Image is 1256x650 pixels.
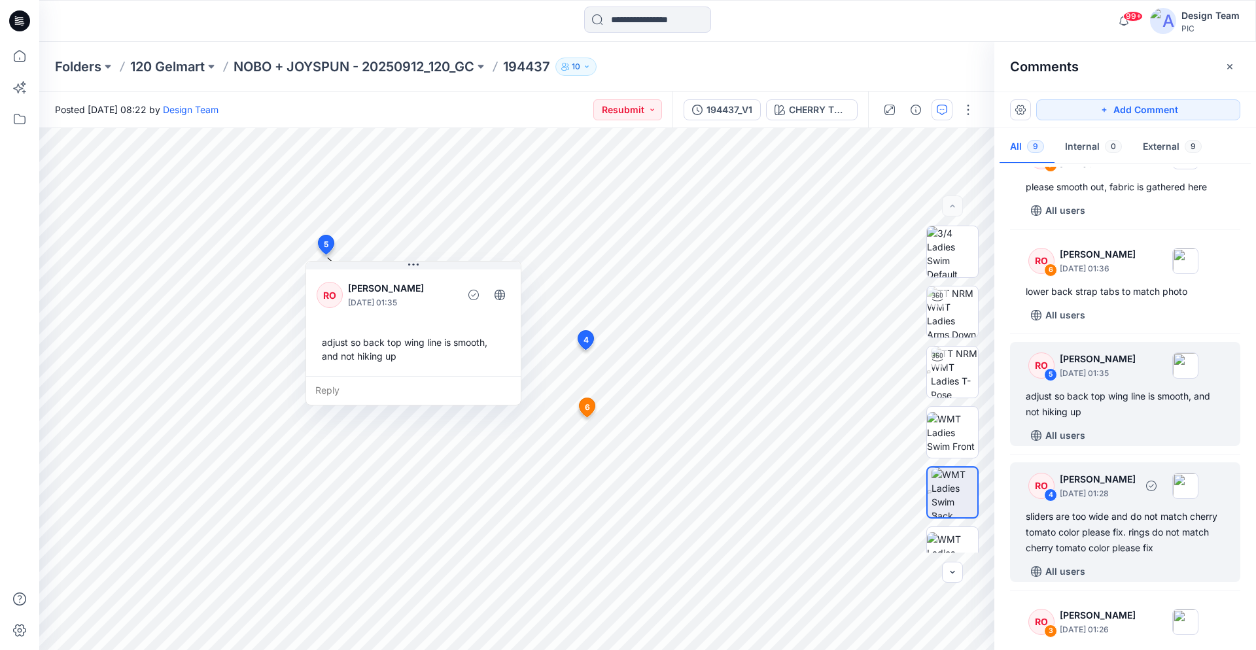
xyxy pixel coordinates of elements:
[1060,262,1136,275] p: [DATE] 01:36
[130,58,205,76] a: 120 Gelmart
[1045,307,1085,323] p: All users
[1060,607,1136,623] p: [PERSON_NAME]
[1026,509,1225,556] div: sliders are too wide and do not match cherry tomato color please fix. rings do not match cherry t...
[324,239,328,250] span: 5
[1181,8,1240,24] div: Design Team
[1028,473,1055,499] div: RO
[1044,624,1057,638] div: 3
[1060,367,1136,380] p: [DATE] 01:35
[1000,131,1055,164] button: All
[1060,487,1136,500] p: [DATE] 01:28
[1026,388,1225,420] div: adjust so back top wing line is smooth, and not hiking up
[1060,623,1136,636] p: [DATE] 01:26
[684,99,761,120] button: 194437_V1
[766,99,858,120] button: CHERRY TOMATO
[1055,131,1132,164] button: Internal
[1026,179,1225,195] div: please smooth out, fabric is gathered here
[706,103,752,117] div: 194437_V1
[1027,140,1044,153] span: 9
[163,104,218,115] a: Design Team
[931,347,978,398] img: TT NRM WMT Ladies T-Pose
[927,226,978,277] img: 3/4 Ladies Swim Default
[1045,428,1085,443] p: All users
[1045,203,1085,218] p: All users
[1026,425,1090,446] button: All users
[927,532,978,573] img: WMT Ladies Swim Left
[234,58,474,76] a: NOBO + JOYSPUN - 20250912_120_GC
[789,103,849,117] div: CHERRY TOMATO
[1028,609,1055,635] div: RO
[1132,131,1212,164] button: External
[555,58,597,76] button: 10
[317,282,343,308] div: RO
[1026,284,1225,299] div: lower back strap tabs to match photo
[55,103,218,116] span: Posted [DATE] 08:22 by
[503,58,550,76] p: 194437
[585,402,590,413] span: 6
[1026,305,1090,326] button: All users
[1026,561,1090,582] button: All users
[1181,24,1240,33] div: PIC
[1010,59,1079,75] h2: Comments
[927,412,978,453] img: WMT Ladies Swim Front
[348,296,455,309] p: [DATE] 01:35
[1150,8,1176,34] img: avatar
[584,334,589,346] span: 4
[1028,248,1055,274] div: RO
[572,60,580,74] p: 10
[1044,368,1057,381] div: 5
[1105,140,1122,153] span: 0
[1036,99,1240,120] button: Add Comment
[1026,200,1090,221] button: All users
[1028,352,1055,379] div: RO
[1060,247,1136,262] p: [PERSON_NAME]
[905,99,926,120] button: Details
[1060,471,1136,487] p: [PERSON_NAME]
[927,286,978,337] img: TT NRM WMT Ladies Arms Down
[1045,564,1085,579] p: All users
[55,58,101,76] a: Folders
[1044,264,1057,277] div: 6
[1185,140,1202,153] span: 9
[1044,488,1057,502] div: 4
[348,281,455,296] p: [PERSON_NAME]
[306,376,521,405] div: Reply
[317,330,510,368] div: adjust so back top wing line is smooth, and not hiking up
[1060,351,1136,367] p: [PERSON_NAME]
[1123,11,1143,22] span: 99+
[932,468,977,517] img: WMT Ladies Swim Back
